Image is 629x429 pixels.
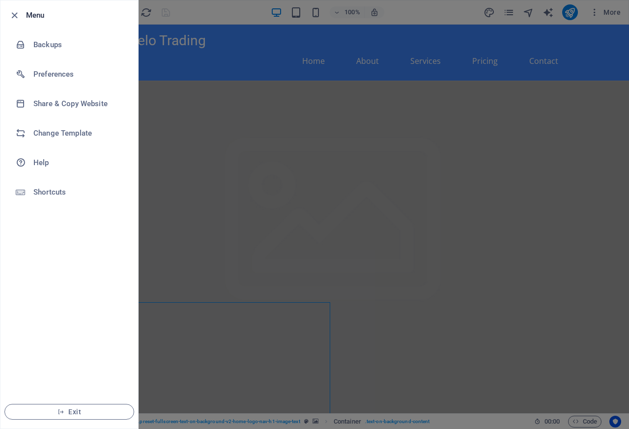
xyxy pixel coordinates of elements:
h6: Backups [33,39,124,51]
h6: Share & Copy Website [33,98,124,110]
button: Exit [4,404,134,420]
h6: Preferences [33,68,124,80]
h6: Shortcuts [33,186,124,198]
span: Exit [13,408,126,416]
h6: Menu [26,9,130,21]
h6: Change Template [33,127,124,139]
h6: Help [33,157,124,169]
a: Help [0,148,138,177]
